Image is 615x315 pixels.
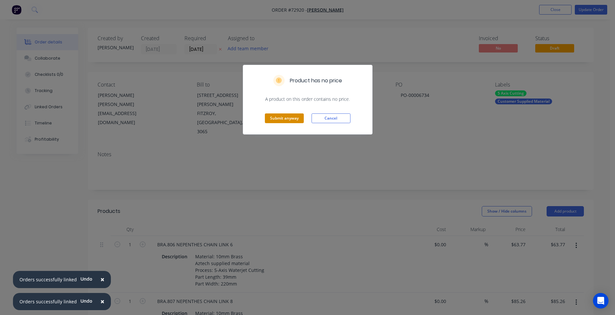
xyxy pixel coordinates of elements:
[19,276,77,283] div: Orders successfully linked
[251,96,364,102] span: A product on this order contains no price.
[77,274,96,284] button: Undo
[290,77,342,85] h5: Product has no price
[19,298,77,305] div: Orders successfully linked
[101,297,104,306] span: ×
[593,293,609,309] div: Open Intercom Messenger
[94,294,111,309] button: Close
[265,113,304,123] button: Submit anyway
[101,275,104,284] span: ×
[312,113,350,123] button: Cancel
[77,296,96,306] button: Undo
[94,272,111,287] button: Close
